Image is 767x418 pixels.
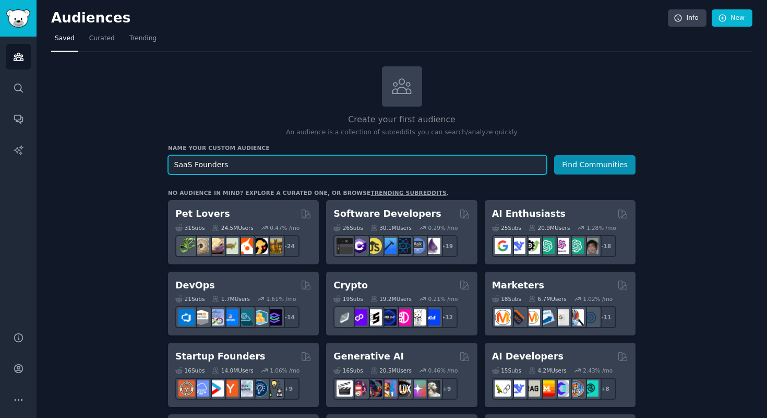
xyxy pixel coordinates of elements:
img: learnjavascript [366,238,382,254]
div: 20.5M Users [370,367,412,374]
img: CryptoNews [410,309,426,326]
h2: Software Developers [333,207,441,220]
div: 15 Sub s [492,367,521,374]
div: 2.43 % /mo [583,367,613,374]
img: MistralAI [538,380,555,397]
img: OpenSourceAI [553,380,569,397]
img: elixir [424,238,440,254]
span: Saved [55,34,75,43]
img: indiehackers [237,380,253,397]
a: Curated [86,30,118,52]
img: ballpython [193,238,209,254]
div: 21 Sub s [175,295,205,303]
div: 19.2M Users [370,295,412,303]
h2: AI Developers [492,350,564,363]
img: content_marketing [495,309,511,326]
img: dogbreed [266,238,282,254]
img: starryai [410,380,426,397]
img: AskMarketing [524,309,540,326]
img: FluxAI [395,380,411,397]
input: Pick a short name, like "Digital Marketers" or "Movie-Goers" [168,155,547,175]
img: iOSProgramming [380,238,397,254]
img: PlatformEngineers [266,309,282,326]
h2: Pet Lovers [175,207,230,220]
div: No audience in mind? Explore a curated one, or browse . [168,189,449,196]
div: 1.02 % /mo [583,295,613,303]
img: chatgpt_prompts_ [568,238,584,254]
div: + 9 [278,378,299,400]
img: ycombinator [222,380,238,397]
img: googleads [553,309,569,326]
img: aws_cdk [251,309,268,326]
img: bigseo [509,309,525,326]
img: AskComputerScience [410,238,426,254]
img: chatgpt_promptDesign [538,238,555,254]
img: cockatiel [237,238,253,254]
img: MarketingResearch [568,309,584,326]
div: 1.61 % /mo [267,295,296,303]
div: 19 Sub s [333,295,363,303]
img: aivideo [337,380,353,397]
a: Trending [126,30,160,52]
div: 4.2M Users [529,367,567,374]
img: reactnative [395,238,411,254]
img: sdforall [380,380,397,397]
h2: Marketers [492,279,544,292]
img: GoogleGeminiAI [495,238,511,254]
div: 25 Sub s [492,224,521,231]
img: 0xPolygon [351,309,367,326]
div: + 8 [594,378,616,400]
img: dalle2 [351,380,367,397]
h3: Name your custom audience [168,144,636,152]
a: Info [668,9,706,27]
img: DeepSeek [509,238,525,254]
div: 26 Sub s [333,224,363,231]
img: AIDevelopersSociety [582,380,598,397]
img: ethfinance [337,309,353,326]
img: SaaS [193,380,209,397]
h2: Startup Founders [175,350,265,363]
h2: Audiences [51,10,668,27]
div: 30.1M Users [370,224,412,231]
img: deepdream [366,380,382,397]
img: web3 [380,309,397,326]
div: 1.28 % /mo [586,224,616,231]
div: 0.21 % /mo [428,295,458,303]
span: Curated [89,34,115,43]
h2: Create your first audience [168,113,636,126]
div: 0.47 % /mo [270,224,299,231]
img: growmybusiness [266,380,282,397]
img: herpetology [178,238,195,254]
div: 18 Sub s [492,295,521,303]
div: + 12 [436,306,458,328]
img: LangChain [495,380,511,397]
img: EntrepreneurRideAlong [178,380,195,397]
div: 16 Sub s [333,367,363,374]
h2: AI Enthusiasts [492,207,566,220]
img: DevOpsLinks [222,309,238,326]
span: Trending [129,34,157,43]
img: AWS_Certified_Experts [193,309,209,326]
div: 1.7M Users [212,295,250,303]
img: OnlineMarketing [582,309,598,326]
img: AItoolsCatalog [524,238,540,254]
img: Docker_DevOps [208,309,224,326]
img: turtle [222,238,238,254]
div: 0.29 % /mo [428,224,458,231]
img: GummySearch logo [6,9,30,28]
div: 20.9M Users [529,224,570,231]
div: 0.46 % /mo [428,367,458,374]
div: + 18 [594,235,616,257]
a: Saved [51,30,78,52]
a: trending subreddits [370,190,446,196]
div: + 24 [278,235,299,257]
img: ArtificalIntelligence [582,238,598,254]
div: + 9 [436,378,458,400]
img: DreamBooth [424,380,440,397]
img: PetAdvice [251,238,268,254]
div: + 19 [436,235,458,257]
a: New [712,9,752,27]
h2: Generative AI [333,350,404,363]
div: 24.5M Users [212,224,253,231]
div: 31 Sub s [175,224,205,231]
